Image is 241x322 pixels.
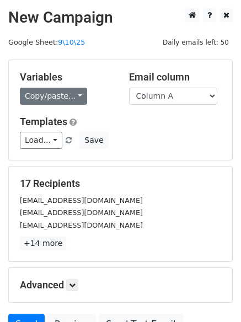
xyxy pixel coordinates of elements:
a: 9\10\25 [58,38,85,46]
h5: Advanced [20,279,221,291]
h2: New Campaign [8,8,233,27]
button: Save [79,132,108,149]
a: Copy/paste... [20,88,87,105]
small: Google Sheet: [8,38,85,46]
h5: Email column [129,71,222,83]
h5: Variables [20,71,113,83]
span: Daily emails left: 50 [159,36,233,49]
small: [EMAIL_ADDRESS][DOMAIN_NAME] [20,196,143,205]
small: [EMAIL_ADDRESS][DOMAIN_NAME] [20,208,143,217]
a: Templates [20,116,67,127]
small: [EMAIL_ADDRESS][DOMAIN_NAME] [20,221,143,229]
a: Load... [20,132,62,149]
a: +14 more [20,237,66,250]
h5: 17 Recipients [20,178,221,190]
a: Daily emails left: 50 [159,38,233,46]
